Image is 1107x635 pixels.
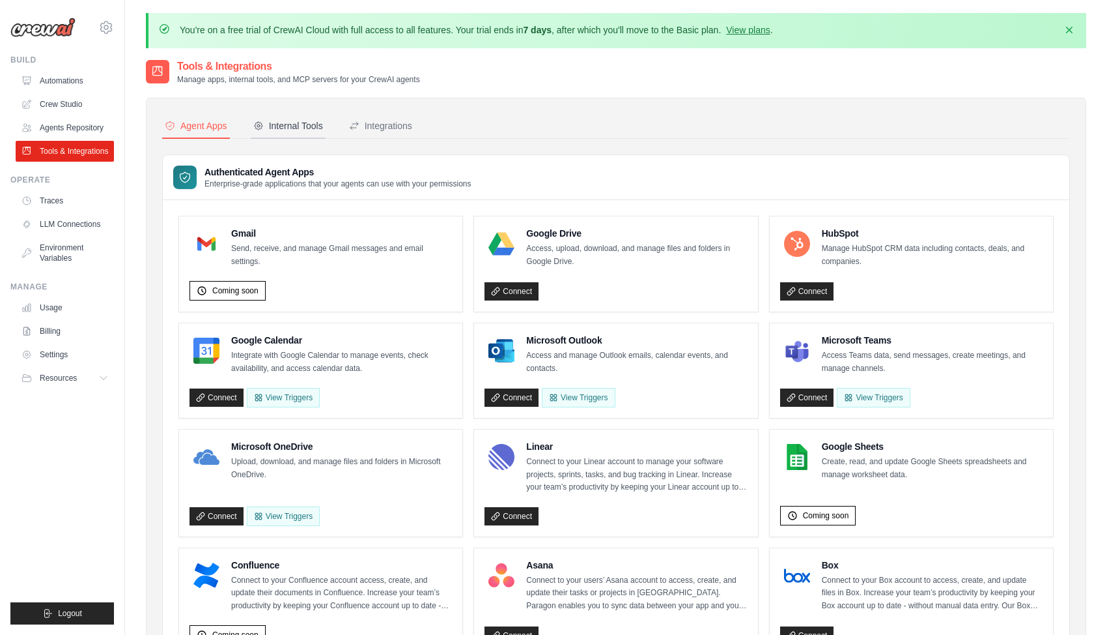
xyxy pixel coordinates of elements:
[526,440,747,453] h4: Linear
[526,574,747,613] p: Connect to your users’ Asana account to access, create, and update their tasks or projects in [GE...
[16,321,114,342] a: Billing
[523,25,552,35] strong: 7 days
[231,440,452,453] h4: Microsoft OneDrive
[231,559,452,572] h4: Confluence
[189,389,244,407] a: Connect
[10,55,114,65] div: Build
[231,574,452,613] p: Connect to your Confluence account access, create, and update their documents in Confluence. Incr...
[204,179,471,189] p: Enterprise-grade applications that your agents can use with your permissions
[247,388,320,407] button: View Triggers
[16,297,114,318] a: Usage
[526,227,747,240] h4: Google Drive
[16,190,114,211] a: Traces
[349,119,412,132] div: Integrations
[247,507,320,526] : View Triggers
[231,349,452,375] p: Integrate with Google Calendar to manage events, check availability, and access calendar data.
[526,456,747,494] p: Connect to your Linear account to manage your software projects, sprints, tasks, and bug tracking...
[822,440,1043,453] h4: Google Sheets
[780,389,834,407] a: Connect
[193,231,219,257] img: Gmail Logo
[526,559,747,572] h4: Asana
[784,338,810,364] img: Microsoft Teams Logo
[251,114,326,139] button: Internal Tools
[784,231,810,257] img: HubSpot Logo
[488,231,514,257] img: Google Drive Logo
[253,119,323,132] div: Internal Tools
[189,507,244,525] a: Connect
[10,18,76,37] img: Logo
[16,94,114,115] a: Crew Studio
[822,243,1043,268] p: Manage HubSpot CRM data including contacts, deals, and companies.
[193,563,219,589] img: Confluence Logo
[780,282,834,301] a: Connect
[16,344,114,365] a: Settings
[526,243,747,268] p: Access, upload, download, and manage files and folders in Google Drive.
[162,114,230,139] button: Agent Apps
[231,334,452,347] h4: Google Calendar
[40,373,77,383] span: Resources
[212,286,259,296] span: Coming soon
[822,574,1043,613] p: Connect to your Box account to access, create, and update files in Box. Increase your team’s prod...
[177,74,420,85] p: Manage apps, internal tools, and MCP servers for your CrewAI agents
[822,334,1043,347] h4: Microsoft Teams
[193,338,219,364] img: Google Calendar Logo
[484,389,539,407] a: Connect
[484,507,539,525] a: Connect
[346,114,415,139] button: Integrations
[165,119,227,132] div: Agent Apps
[16,368,114,389] button: Resources
[10,602,114,625] button: Logout
[231,227,452,240] h4: Gmail
[193,444,219,470] img: Microsoft OneDrive Logo
[784,444,810,470] img: Google Sheets Logo
[16,141,114,162] a: Tools & Integrations
[837,388,910,407] : View Triggers
[484,282,539,301] a: Connect
[822,559,1043,572] h4: Box
[16,117,114,138] a: Agents Repository
[822,227,1043,240] h4: HubSpot
[822,349,1043,375] p: Access Teams data, send messages, create meetings, and manage channels.
[726,25,770,35] a: View plans
[10,282,114,292] div: Manage
[803,510,849,521] span: Coming soon
[231,456,452,481] p: Upload, download, and manage files and folders in Microsoft OneDrive.
[177,59,420,74] h2: Tools & Integrations
[822,456,1043,481] p: Create, read, and update Google Sheets spreadsheets and manage worksheet data.
[204,166,471,179] h3: Authenticated Agent Apps
[10,175,114,185] div: Operate
[784,563,810,589] img: Box Logo
[488,563,514,589] img: Asana Logo
[526,334,747,347] h4: Microsoft Outlook
[231,243,452,268] p: Send, receive, and manage Gmail messages and email settings.
[16,237,114,269] a: Environment Variables
[488,338,514,364] img: Microsoft Outlook Logo
[16,214,114,235] a: LLM Connections
[16,70,114,91] a: Automations
[542,388,615,407] : View Triggers
[58,608,82,619] span: Logout
[488,444,514,470] img: Linear Logo
[526,349,747,375] p: Access and manage Outlook emails, calendar events, and contacts.
[180,23,773,37] p: You're on a free trial of CrewAI Cloud with full access to all features. Your trial ends in , aft...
